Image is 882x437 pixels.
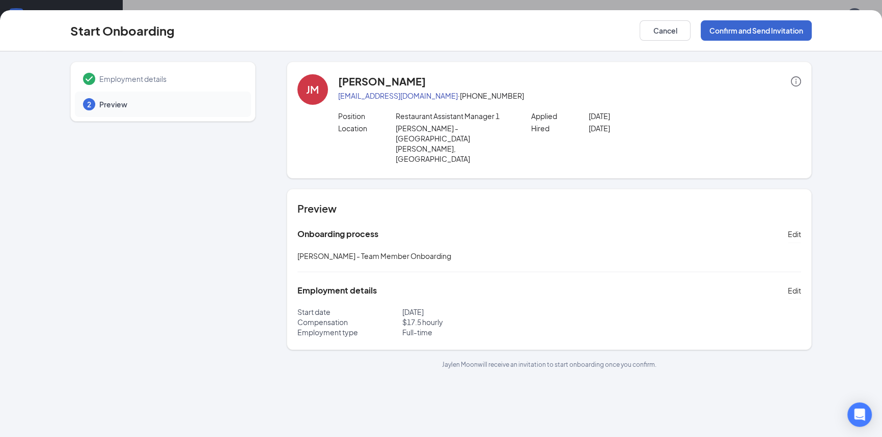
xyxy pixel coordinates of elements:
[83,73,95,85] svg: Checkmark
[847,402,872,427] div: Open Intercom Messenger
[402,307,549,317] p: [DATE]
[70,22,175,39] h3: Start Onboarding
[99,74,241,84] span: Employment details
[87,99,91,109] span: 2
[701,20,812,41] button: Confirm and Send Invitation
[788,226,801,242] button: Edit
[297,327,402,337] p: Employment type
[338,74,426,89] h4: [PERSON_NAME]
[531,123,589,133] p: Hired
[791,76,801,86] span: info-circle
[402,317,549,327] p: $ 17.5 hourly
[297,285,377,296] h5: Employment details
[788,282,801,299] button: Edit
[402,327,549,337] p: Full-time
[338,91,801,101] p: · [PHONE_NUMBER]
[589,123,704,133] p: [DATE]
[297,228,378,240] h5: Onboarding process
[297,251,451,260] span: [PERSON_NAME] - Team Member Onboarding
[788,229,801,239] span: Edit
[306,82,319,97] div: JM
[396,123,511,164] p: [PERSON_NAME] - [GEOGRAPHIC_DATA][PERSON_NAME], [GEOGRAPHIC_DATA]
[589,111,704,121] p: [DATE]
[396,111,511,121] p: Restaurant Assistant Manager 1
[788,285,801,296] span: Edit
[297,201,801,216] h4: Preview
[297,307,402,317] p: Start date
[338,91,458,100] a: [EMAIL_ADDRESS][DOMAIN_NAME]
[338,111,396,121] p: Position
[99,99,241,109] span: Preview
[297,317,402,327] p: Compensation
[531,111,589,121] p: Applied
[287,360,812,369] p: Jaylen Moon will receive an invitation to start onboarding once you confirm.
[338,123,396,133] p: Location
[640,20,691,41] button: Cancel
